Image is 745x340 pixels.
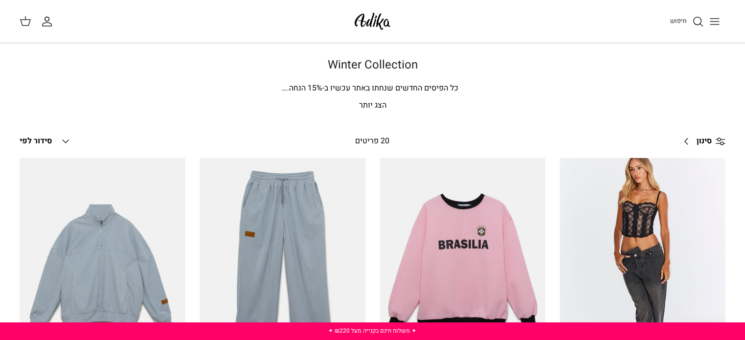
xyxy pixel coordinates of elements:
div: 20 פריטים [288,135,457,148]
p: הצג יותר [30,99,716,112]
img: Adika IL [352,10,393,33]
span: 15 [308,82,316,94]
span: כל הפיסים החדשים שנחתו באתר עכשיו ב- [322,82,458,94]
a: חיפוש [670,16,704,27]
a: ✦ משלוח חינם בקנייה מעל ₪220 ✦ [328,326,416,335]
a: סינון [677,130,725,153]
span: סידור לפי [20,135,52,147]
button: סידור לפי [20,131,72,152]
span: סינון [697,135,712,148]
h1: Winter Collection [30,58,716,72]
span: % הנחה. [282,82,322,94]
a: החשבון שלי [41,16,57,27]
button: Toggle menu [704,11,725,32]
span: חיפוש [670,16,687,25]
